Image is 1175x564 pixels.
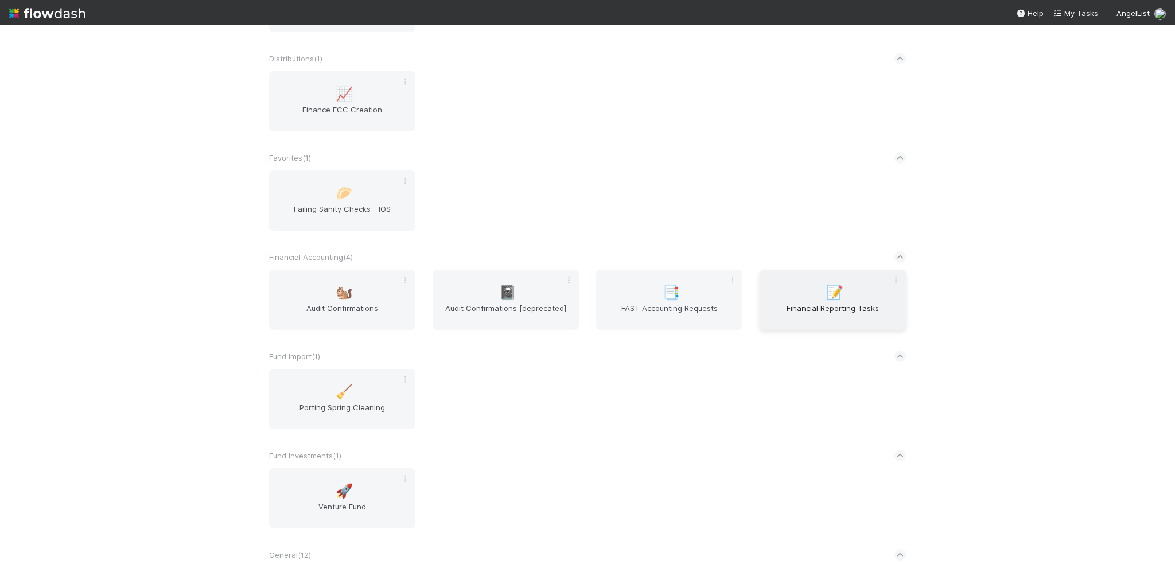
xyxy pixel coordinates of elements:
span: 📝 [826,285,843,300]
span: 🚀 [336,484,353,499]
a: 🚀Venture Fund [269,468,415,528]
span: Distributions ( 1 ) [269,54,322,63]
span: Fund Investments ( 1 ) [269,451,341,460]
span: 🥟 [336,186,353,201]
a: 📑FAST Accounting Requests [596,270,742,330]
a: 📈Finance ECC Creation [269,71,415,131]
img: logo-inverted-e16ddd16eac7371096b0.svg [9,3,85,23]
span: Venture Fund [274,501,411,524]
span: General ( 12 ) [269,550,311,559]
a: 📓Audit Confirmations [deprecated] [433,270,579,330]
span: Favorites ( 1 ) [269,153,311,162]
span: Failing Sanity Checks - IOS [274,203,411,226]
span: FAST Accounting Requests [601,302,738,325]
img: avatar_e5ec2f5b-afc7-4357-8cf1-2139873d70b1.png [1154,8,1166,20]
span: Financial Accounting ( 4 ) [269,252,353,262]
span: My Tasks [1053,9,1098,18]
span: Fund Import ( 1 ) [269,352,320,361]
span: Finance ECC Creation [274,104,411,127]
span: 📓 [499,285,516,300]
span: 📑 [663,285,680,300]
a: 🥟Failing Sanity Checks - IOS [269,170,415,231]
span: 📈 [336,87,353,102]
a: 📝Financial Reporting Tasks [760,270,906,330]
a: 🧹Porting Spring Cleaning [269,369,415,429]
a: 🐿️Audit Confirmations [269,270,415,330]
div: Help [1016,7,1044,19]
span: AngelList [1116,9,1150,18]
span: Financial Reporting Tasks [764,302,901,325]
span: Audit Confirmations [deprecated] [437,302,574,325]
span: Audit Confirmations [274,302,411,325]
a: My Tasks [1053,7,1098,19]
span: 🧹 [336,384,353,399]
span: 🐿️ [336,285,353,300]
span: Porting Spring Cleaning [274,402,411,425]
